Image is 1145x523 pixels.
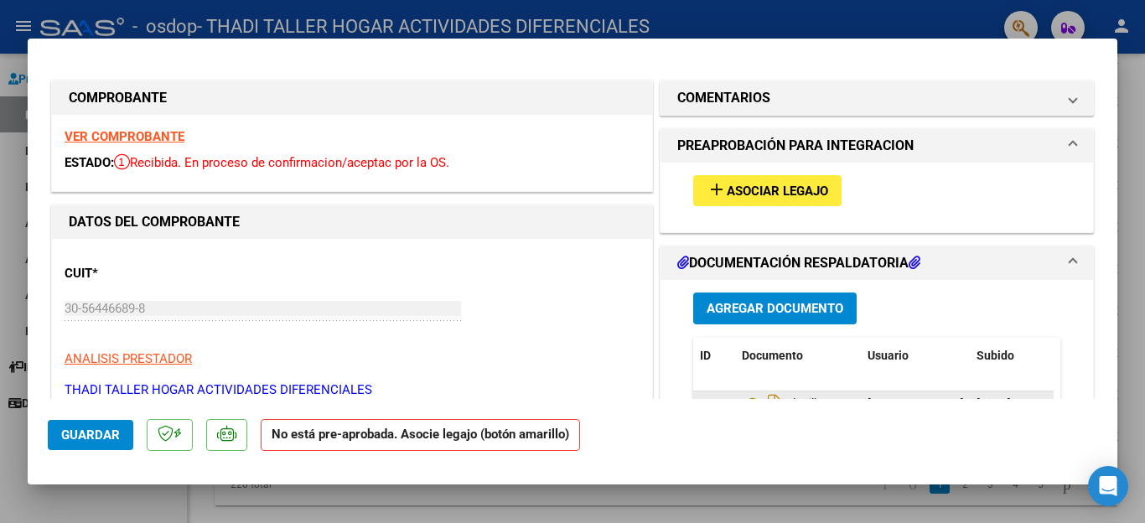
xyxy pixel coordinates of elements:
[727,184,828,199] span: Asociar Legajo
[861,338,970,374] datatable-header-cell: Usuario
[693,175,842,206] button: Asociar Legajo
[1088,466,1128,506] div: Open Intercom Messenger
[48,420,133,450] button: Guardar
[677,253,920,273] h1: DOCUMENTACIÓN RESPALDATORIA
[977,349,1014,362] span: Subido
[65,264,237,283] p: CUIT
[114,155,449,170] span: Recibida. En proceso de confirmacion/aceptac por la OS.
[661,163,1093,232] div: PREAPROBACIÓN PARA INTEGRACION
[742,349,803,362] span: Documento
[69,90,167,106] strong: COMPROBANTE
[61,427,120,443] span: Guardar
[693,338,735,374] datatable-header-cell: ID
[69,214,240,230] strong: DATOS DEL COMPROBANTE
[65,129,184,144] a: VER COMPROBANTE
[661,129,1093,163] mat-expansion-panel-header: PREAPROBACIÓN PARA INTEGRACION
[700,349,711,362] span: ID
[977,396,1011,410] span: [DATE]
[661,81,1093,115] mat-expansion-panel-header: COMENTARIOS
[742,396,823,410] span: Planilla
[65,155,114,170] span: ESTADO:
[970,338,1054,374] datatable-header-cell: Subido
[65,351,192,366] span: ANALISIS PRESTADOR
[707,302,843,317] span: Agregar Documento
[700,396,720,410] span: 267
[261,419,580,452] strong: No está pre-aprobada. Asocie legajo (botón amarillo)
[735,338,861,374] datatable-header-cell: Documento
[707,179,727,199] mat-icon: add
[677,88,770,108] h1: COMENTARIOS
[677,136,914,156] h1: PREAPROBACIÓN PARA INTEGRACION
[868,349,909,362] span: Usuario
[661,246,1093,280] mat-expansion-panel-header: DOCUMENTACIÓN RESPALDATORIA
[693,293,857,324] button: Agregar Documento
[65,381,640,400] p: THADI TALLER HOGAR ACTIVIDADES DIFERENCIALES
